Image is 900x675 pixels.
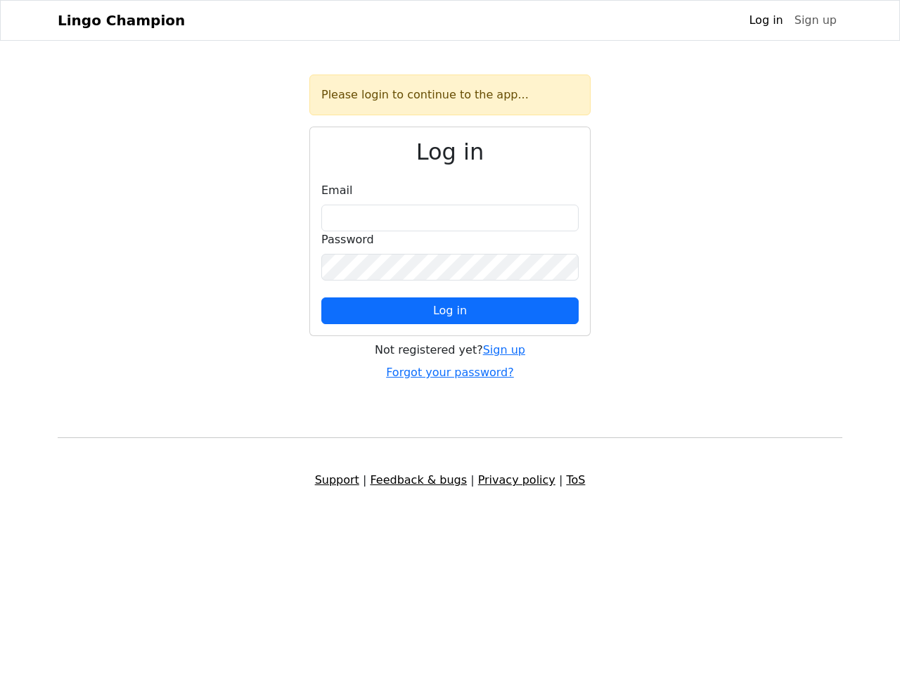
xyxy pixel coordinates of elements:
span: Log in [433,304,467,317]
a: Feedback & bugs [370,473,467,487]
a: Sign up [789,6,842,34]
a: Privacy policy [478,473,555,487]
a: Log in [743,6,788,34]
a: Sign up [483,343,525,356]
div: Not registered yet? [309,342,591,359]
a: Forgot your password? [386,366,514,379]
div: | | | [49,472,851,489]
a: Lingo Champion [58,6,185,34]
a: ToS [566,473,585,487]
button: Log in [321,297,579,324]
h2: Log in [321,139,579,165]
label: Email [321,182,352,199]
a: Support [315,473,359,487]
div: Please login to continue to the app... [309,75,591,115]
label: Password [321,231,374,248]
